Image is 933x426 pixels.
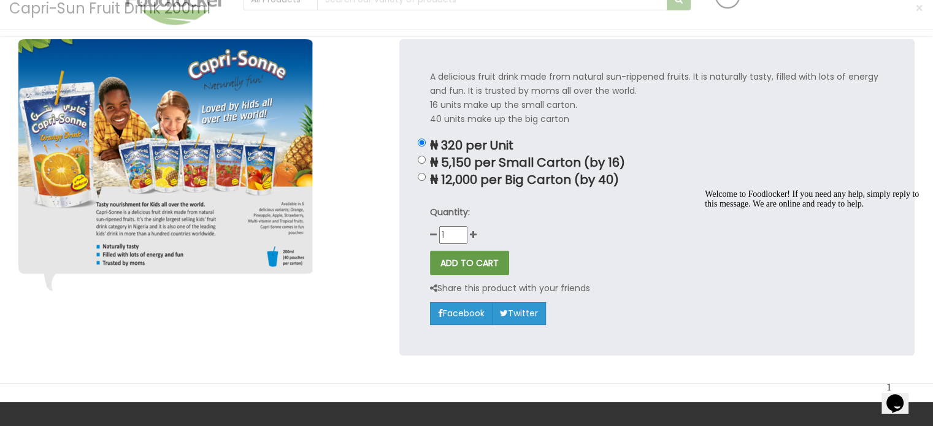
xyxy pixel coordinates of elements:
[430,173,884,187] p: ₦ 12,000 per Big Carton (by 40)
[430,281,590,295] p: Share this product with your friends
[5,5,226,25] div: Welcome to Foodlocker! If you need any help, simply reply to this message. We are online and read...
[317,26,667,48] input: Search our variety of products
[418,173,426,181] input: ₦ 12,000 per Big Carton (by 40)
[430,139,884,153] p: ₦ 320 per Unit
[430,156,884,170] p: ₦ 5,150 per Small Carton (by 16)
[5,5,219,24] span: Welcome to Foodlocker! If you need any help, simply reply to this message. We are online and read...
[492,302,546,324] a: Twitter
[418,139,426,146] input: ₦ 320 per Unit
[700,184,921,371] iframe: chat widget
[18,39,313,291] img: Capri-Sun Fruit Drink 200ml
[881,377,921,414] iframe: chat widget
[243,26,318,48] button: All Products
[430,251,509,275] button: ADD TO CART
[730,16,745,31] span: 0
[430,206,470,218] strong: Quantity:
[430,302,493,324] a: Facebook
[418,156,426,164] input: ₦ 5,150 per Small Carton (by 16)
[430,70,884,126] p: A delicious fruit drink made from natural sun-rippened fruits. It is naturally tasty, filled with...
